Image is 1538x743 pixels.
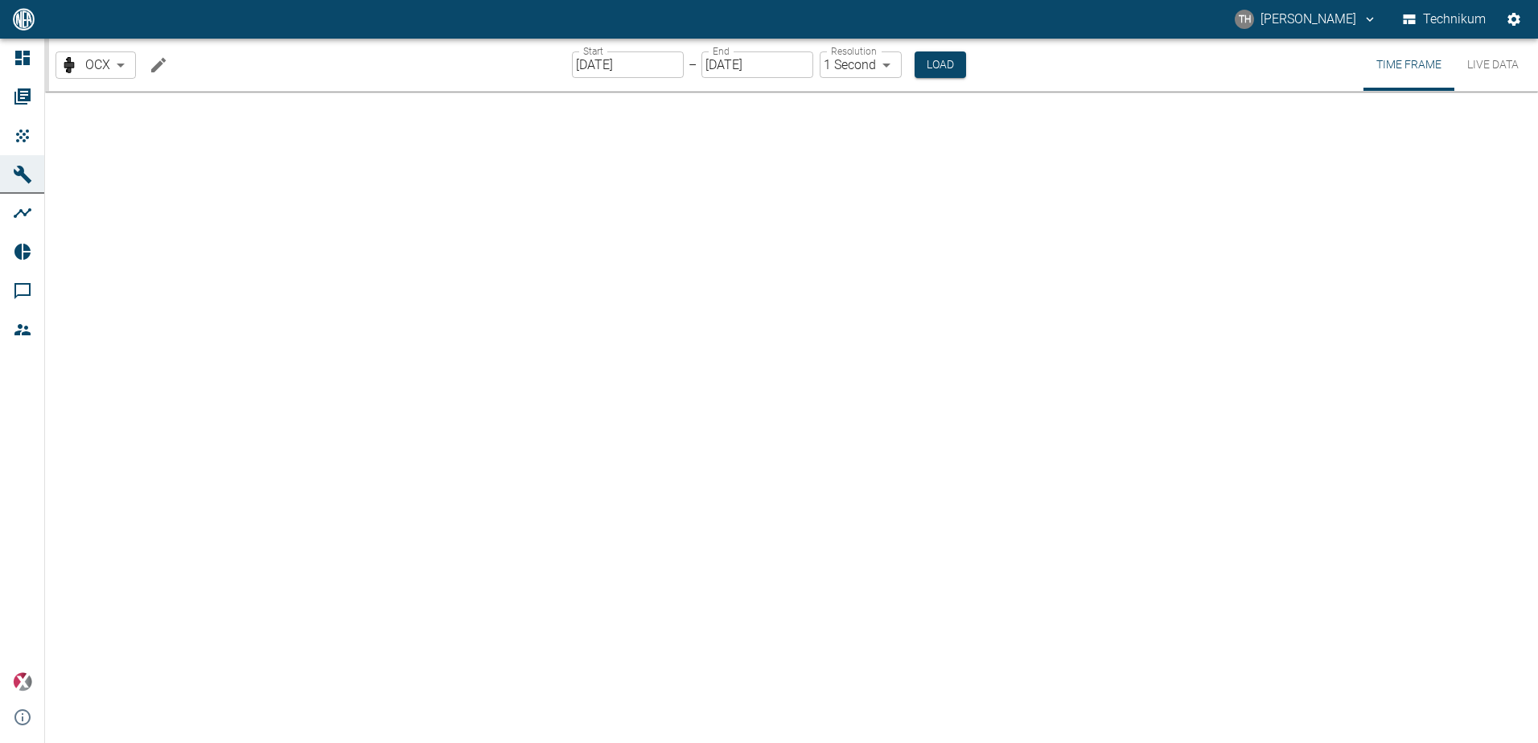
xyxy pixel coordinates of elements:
span: OCX [85,55,110,74]
button: Load [915,51,966,78]
button: Edit machine [142,49,175,81]
a: OCX [60,55,110,75]
input: MM/DD/YYYY [701,51,813,78]
img: Xplore Logo [13,672,32,692]
button: Live Data [1454,39,1532,91]
button: Time Frame [1363,39,1454,91]
label: Start [583,44,603,58]
button: Technikum [1400,5,1490,34]
div: 1 Second [820,51,902,78]
button: Settings [1499,5,1528,34]
input: MM/DD/YYYY [572,51,684,78]
button: thomas.hosten@neuman-esser.de [1232,5,1380,34]
img: logo [11,8,36,30]
p: – [689,55,697,74]
label: End [713,44,729,58]
div: TH [1235,10,1254,29]
label: Resolution [831,44,876,58]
